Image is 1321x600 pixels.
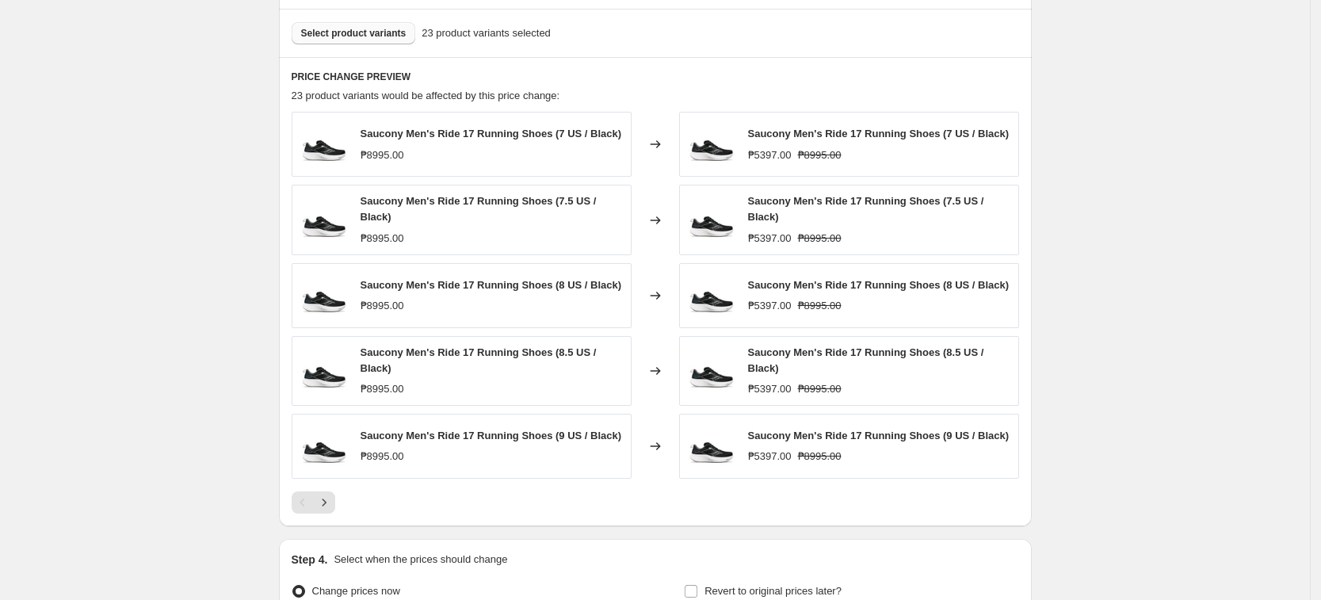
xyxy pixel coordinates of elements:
[688,422,735,470] img: S20924-100-b_74d727cc-c349-4ff3-9b99-d8d8922abced_80x.jpg
[704,585,842,597] span: Revert to original prices later?
[300,347,348,395] img: S20924-100-b_74d727cc-c349-4ff3-9b99-d8d8922abced_80x.jpg
[300,197,348,244] img: S20924-100-b_74d727cc-c349-4ff3-9b99-d8d8922abced_80x.jpg
[361,449,404,464] div: ₱8995.00
[748,449,792,464] div: ₱5397.00
[748,430,1010,441] span: Saucony Men's Ride 17 Running Shoes (9 US / Black)
[798,231,842,246] strike: ₱8995.00
[688,347,735,395] img: S20924-100-b_74d727cc-c349-4ff3-9b99-d8d8922abced_80x.jpg
[361,128,622,139] span: Saucony Men's Ride 17 Running Shoes (7 US / Black)
[748,381,792,397] div: ₱5397.00
[301,27,407,40] span: Select product variants
[292,491,335,514] nav: Pagination
[798,298,842,314] strike: ₱8995.00
[300,422,348,470] img: S20924-100-b_74d727cc-c349-4ff3-9b99-d8d8922abced_80x.jpg
[292,22,416,44] button: Select product variants
[334,552,507,568] p: Select when the prices should change
[798,147,842,163] strike: ₱8995.00
[798,381,842,397] strike: ₱8995.00
[748,231,792,246] div: ₱5397.00
[361,231,404,246] div: ₱8995.00
[313,491,335,514] button: Next
[748,147,792,163] div: ₱5397.00
[300,120,348,168] img: S20924-100-b_74d727cc-c349-4ff3-9b99-d8d8922abced_80x.jpg
[688,272,735,319] img: S20924-100-b_74d727cc-c349-4ff3-9b99-d8d8922abced_80x.jpg
[748,298,792,314] div: ₱5397.00
[361,147,404,163] div: ₱8995.00
[292,71,1019,83] h6: PRICE CHANGE PREVIEW
[361,195,597,223] span: Saucony Men's Ride 17 Running Shoes (7.5 US / Black)
[292,552,328,568] h2: Step 4.
[361,298,404,314] div: ₱8995.00
[361,279,622,291] span: Saucony Men's Ride 17 Running Shoes (8 US / Black)
[688,197,735,244] img: S20924-100-b_74d727cc-c349-4ff3-9b99-d8d8922abced_80x.jpg
[300,272,348,319] img: S20924-100-b_74d727cc-c349-4ff3-9b99-d8d8922abced_80x.jpg
[748,128,1010,139] span: Saucony Men's Ride 17 Running Shoes (7 US / Black)
[361,381,404,397] div: ₱8995.00
[361,430,622,441] span: Saucony Men's Ride 17 Running Shoes (9 US / Black)
[798,449,842,464] strike: ₱8995.00
[292,90,560,101] span: 23 product variants would be affected by this price change:
[748,195,984,223] span: Saucony Men's Ride 17 Running Shoes (7.5 US / Black)
[688,120,735,168] img: S20924-100-b_74d727cc-c349-4ff3-9b99-d8d8922abced_80x.jpg
[748,346,984,374] span: Saucony Men's Ride 17 Running Shoes (8.5 US / Black)
[422,25,551,41] span: 23 product variants selected
[312,585,400,597] span: Change prices now
[361,346,597,374] span: Saucony Men's Ride 17 Running Shoes (8.5 US / Black)
[748,279,1010,291] span: Saucony Men's Ride 17 Running Shoes (8 US / Black)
